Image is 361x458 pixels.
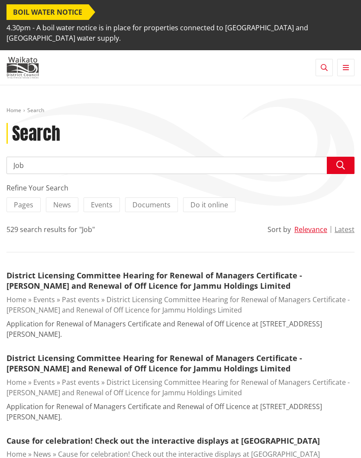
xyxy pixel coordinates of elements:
[190,200,228,210] span: Do it online
[6,295,351,315] a: District Licensing Committee Hearing for Renewal of Managers Certificate - [PERSON_NAME] and Rene...
[91,200,113,210] span: Events
[6,319,355,339] p: Application for Renewal of Managers Certificate and Renewal of Off Licence at [STREET_ADDRESS][PE...
[6,295,26,304] a: Home
[6,377,350,397] a: District Licensing Committee Hearing for Renewal of Managers Certificate - [PERSON_NAME] and Rene...
[53,200,71,210] span: News
[14,200,33,210] span: Pages
[132,200,171,210] span: Documents
[335,226,355,233] button: Latest
[294,226,327,233] button: Relevance
[6,20,355,46] span: 4.30pm - A boil water notice is in place for properties connected to [GEOGRAPHIC_DATA] and [GEOGR...
[62,295,100,304] a: Past events
[33,295,55,304] a: Events
[6,106,21,114] a: Home
[6,107,355,114] nav: breadcrumb
[6,224,95,235] div: 529 search results for "Job"
[6,435,320,446] a: Cause for celebration! Check out the interactive displays at [GEOGRAPHIC_DATA]
[62,377,100,387] a: Past events
[6,401,355,422] p: Application for Renewal of Managers Certificate and Renewal of Off Licence at [STREET_ADDRESS][PE...
[6,157,355,174] input: Search input
[268,224,291,235] div: Sort by
[6,4,89,20] span: BOIL WATER NOTICE
[12,123,60,144] h1: Search
[6,353,302,374] a: District Licensing Committee Hearing for Renewal of Managers Certificate - [PERSON_NAME] and Rene...
[6,270,304,291] a: District Licensing Committee Hearing for Renewal of Managers Certificate - [PERSON_NAME] and Rene...
[6,57,39,78] img: Waikato District Council - Te Kaunihera aa Takiwaa o Waikato
[6,183,355,193] div: Refine Your Search
[33,377,55,387] a: Events
[6,377,26,387] a: Home
[27,106,44,114] span: Search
